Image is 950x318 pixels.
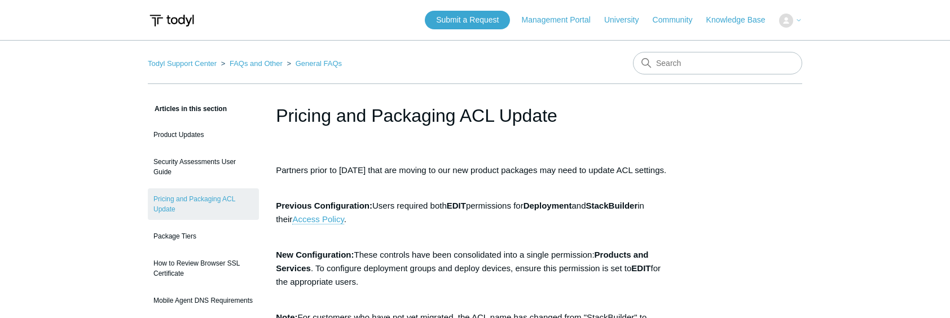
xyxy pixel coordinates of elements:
strong: EDIT [447,201,466,210]
a: How to Review Browser SSL Certificate [148,253,259,284]
li: Todyl Support Center [148,59,219,68]
a: Product Updates [148,124,259,145]
p: Partners prior to [DATE] that are moving to our new product packages may need to update ACL setti... [276,164,674,191]
a: Submit a Request [425,11,510,29]
a: Knowledge Base [706,14,777,26]
a: Mobile Agent DNS Requirements [148,290,259,311]
a: Security Assessments User Guide [148,151,259,183]
strong: StackBuilder [586,201,638,210]
a: Todyl Support Center [148,59,217,68]
p: Users required both permissions for and in their . [276,199,674,240]
a: Pricing and Packaging ACL Update [148,188,259,220]
input: Search [633,52,802,74]
strong: New Configuration: [276,250,354,259]
a: Management Portal [522,14,602,26]
h1: Pricing and Packaging ACL Update [276,102,674,129]
img: Todyl Support Center Help Center home page [148,10,196,31]
a: FAQs and Other [230,59,283,68]
a: University [604,14,650,26]
li: FAQs and Other [219,59,285,68]
a: Package Tiers [148,226,259,247]
a: General FAQs [296,59,342,68]
strong: Previous Configuration: [276,201,372,210]
p: These controls have been consolidated into a single permission: . To configure deployment groups ... [276,248,674,302]
a: Access Policy [292,214,344,224]
span: Articles in this section [148,105,227,113]
li: General FAQs [285,59,342,68]
strong: EDIT [631,263,650,273]
strong: Deployment [524,201,572,210]
a: Community [653,14,704,26]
